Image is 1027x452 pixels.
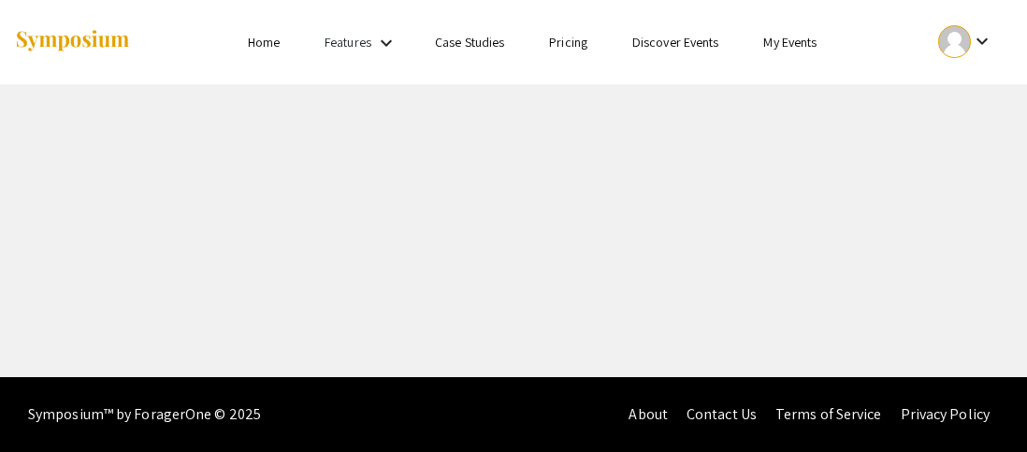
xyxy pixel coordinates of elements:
[375,32,398,54] mat-icon: Expand Features list
[947,368,1013,438] iframe: Chat
[971,30,993,52] mat-icon: Expand account dropdown
[248,34,280,51] a: Home
[435,34,504,51] a: Case Studies
[775,404,882,424] a: Terms of Service
[549,34,587,51] a: Pricing
[901,404,990,424] a: Privacy Policy
[325,34,371,51] a: Features
[14,29,131,54] img: Symposium by ForagerOne
[763,34,817,51] a: My Events
[629,404,668,424] a: About
[919,21,1013,63] button: Expand account dropdown
[687,404,757,424] a: Contact Us
[28,377,261,452] div: Symposium™ by ForagerOne © 2025
[632,34,719,51] a: Discover Events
